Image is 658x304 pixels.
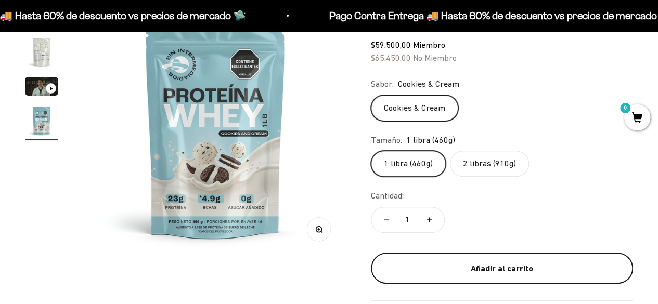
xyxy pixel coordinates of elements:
[371,40,411,49] span: $59.500,00
[413,40,445,49] span: Miembro
[624,113,650,124] a: 0
[371,53,411,62] span: $65.450,00
[414,207,444,232] button: Aumentar cantidad
[25,35,58,72] button: Ir al artículo 2
[371,207,402,232] button: Reducir cantidad
[25,35,58,69] img: Proteína Whey - Cookies & Cream
[413,53,457,62] span: No Miembro
[398,77,459,91] span: Cookies & Cream
[392,262,612,275] div: Añadir al carrito
[371,189,404,203] label: Cantidad:
[25,77,58,99] button: Ir al artículo 3
[25,104,58,140] button: Ir al artículo 4
[371,134,402,147] legend: Tamaño:
[371,253,633,284] button: Añadir al carrito
[619,102,631,114] mark: 0
[406,134,455,147] span: 1 libra (460g)
[371,77,394,91] legend: Sabor:
[25,104,58,137] img: Proteína Whey - Cookies & Cream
